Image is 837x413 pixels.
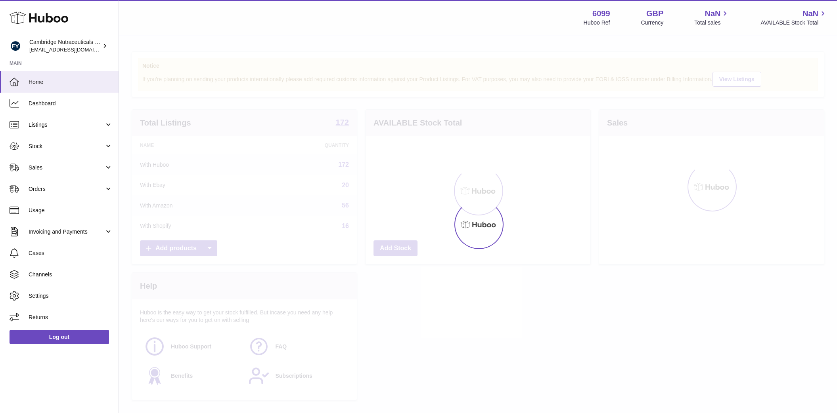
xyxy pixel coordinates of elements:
span: Orders [29,185,104,193]
span: NaN [803,8,818,19]
a: NaN Total sales [694,8,730,27]
span: Listings [29,121,104,129]
span: Channels [29,271,113,278]
span: Home [29,78,113,86]
span: Invoicing and Payments [29,228,104,236]
span: Cases [29,249,113,257]
span: Total sales [694,19,730,27]
div: Huboo Ref [584,19,610,27]
span: AVAILABLE Stock Total [760,19,827,27]
span: Returns [29,314,113,321]
span: NaN [705,8,720,19]
span: Settings [29,292,113,300]
span: Sales [29,164,104,171]
img: huboo@camnutra.com [10,40,21,52]
strong: GBP [646,8,663,19]
a: NaN AVAILABLE Stock Total [760,8,827,27]
strong: 6099 [592,8,610,19]
span: Dashboard [29,100,113,107]
div: Cambridge Nutraceuticals Ltd [29,38,101,53]
span: Usage [29,207,113,214]
div: Currency [641,19,664,27]
a: Log out [10,330,109,344]
span: [EMAIL_ADDRESS][DOMAIN_NAME] [29,46,117,53]
span: Stock [29,143,104,150]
